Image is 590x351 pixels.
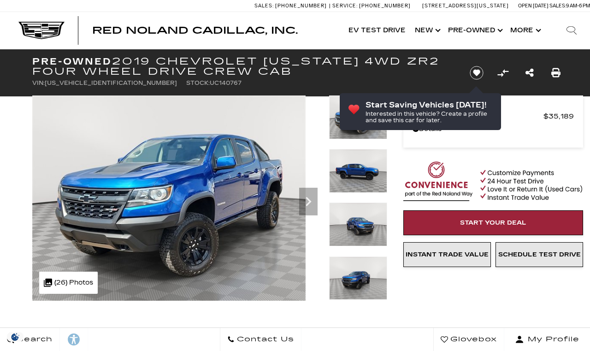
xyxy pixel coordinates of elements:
img: Used 2019 Kinetic Blue Metallic Chevrolet 4WD ZR2 image 1 [32,95,306,301]
img: Opt-Out Icon [5,332,26,342]
span: UC140767 [210,80,242,86]
img: Used 2019 Kinetic Blue Metallic Chevrolet 4WD ZR2 image 1 [329,95,387,139]
span: Sales: [549,3,566,9]
a: Print this Pre-Owned 2019 Chevrolet Colorado 4WD ZR2 Four Wheel Drive Crew Cab [551,66,560,79]
a: Service: [PHONE_NUMBER] [329,3,413,8]
span: VIN: [32,80,45,86]
a: Red Noland Cadillac, Inc. [92,26,298,35]
a: Details [413,123,574,136]
section: Click to Open Cookie Consent Modal [5,332,26,342]
a: Pre-Owned [443,12,506,49]
img: Cadillac Dark Logo with Cadillac White Text [18,22,65,39]
span: $35,189 [543,110,574,123]
a: Sales: [PHONE_NUMBER] [254,3,329,8]
span: Contact Us [235,333,294,346]
img: Used 2019 Kinetic Blue Metallic Chevrolet 4WD ZR2 image 3 [329,202,387,246]
a: Glovebox [433,328,504,351]
a: Red [PERSON_NAME] $35,189 [413,110,574,123]
a: Schedule Test Drive [496,242,583,267]
h1: 2019 Chevrolet [US_STATE] 4WD ZR2 Four Wheel Drive Crew Cab [32,56,454,77]
span: 9 AM-6 PM [566,3,590,9]
img: Used 2019 Kinetic Blue Metallic Chevrolet 4WD ZR2 image 4 [329,256,387,300]
button: Compare vehicle [496,66,510,80]
div: (26) Photos [39,272,98,294]
span: [PHONE_NUMBER] [359,3,411,9]
span: Red [PERSON_NAME] [413,110,543,123]
button: More [506,12,544,49]
a: Share this Pre-Owned 2019 Chevrolet Colorado 4WD ZR2 Four Wheel Drive Crew Cab [525,66,534,79]
span: Service: [332,3,358,9]
span: Glovebox [448,333,497,346]
a: [STREET_ADDRESS][US_STATE] [422,3,509,9]
span: Sales: [254,3,274,9]
button: Open user profile menu [504,328,590,351]
span: Open [DATE] [518,3,549,9]
a: New [410,12,443,49]
strong: Pre-Owned [32,56,112,67]
a: EV Test Drive [344,12,410,49]
span: Search [14,333,53,346]
a: Start Your Deal [403,210,583,235]
span: Schedule Test Drive [498,251,581,258]
a: Instant Trade Value [403,242,491,267]
span: [PHONE_NUMBER] [275,3,327,9]
span: [US_VEHICLE_IDENTIFICATION_NUMBER] [45,80,177,86]
img: Used 2019 Kinetic Blue Metallic Chevrolet 4WD ZR2 image 2 [329,149,387,193]
span: My Profile [524,333,579,346]
a: Contact Us [220,328,301,351]
span: Red Noland Cadillac, Inc. [92,25,298,36]
span: Stock: [186,80,210,86]
span: Start Your Deal [460,219,526,226]
button: Save vehicle [466,65,487,80]
div: Next [299,188,318,215]
span: Instant Trade Value [406,251,489,258]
